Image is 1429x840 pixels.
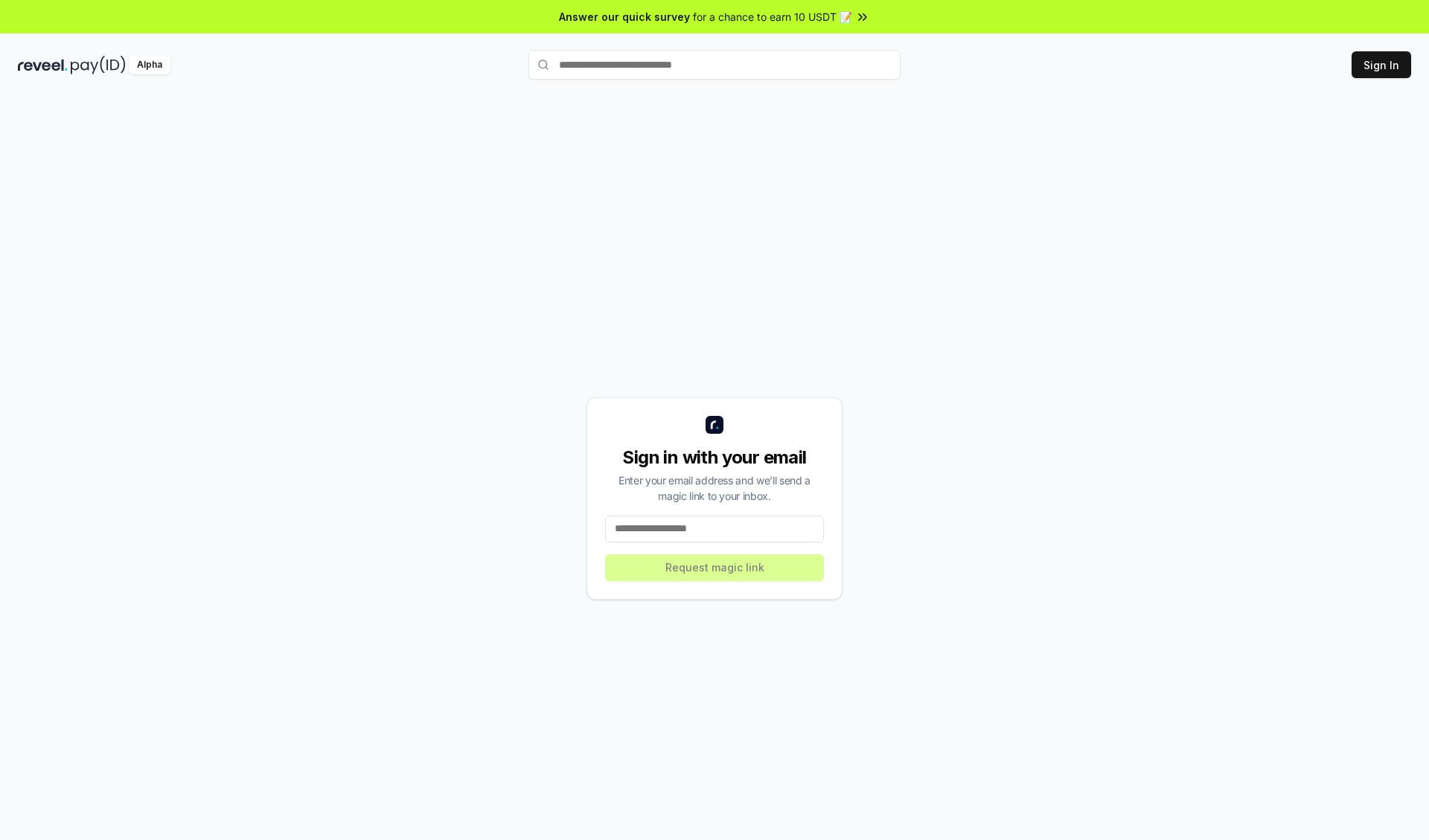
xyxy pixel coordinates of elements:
img: reveel_dark [18,56,68,74]
img: logo_small [706,416,723,434]
img: pay_id [71,56,126,74]
div: Enter your email address and we’ll send a magic link to your inbox. [605,472,824,504]
div: Alpha [129,56,170,74]
div: Sign in with your email [605,446,824,469]
button: Sign In [1352,51,1411,78]
span: Answer our quick survey [559,9,690,25]
span: for a chance to earn 10 USDT 📝 [693,9,852,25]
